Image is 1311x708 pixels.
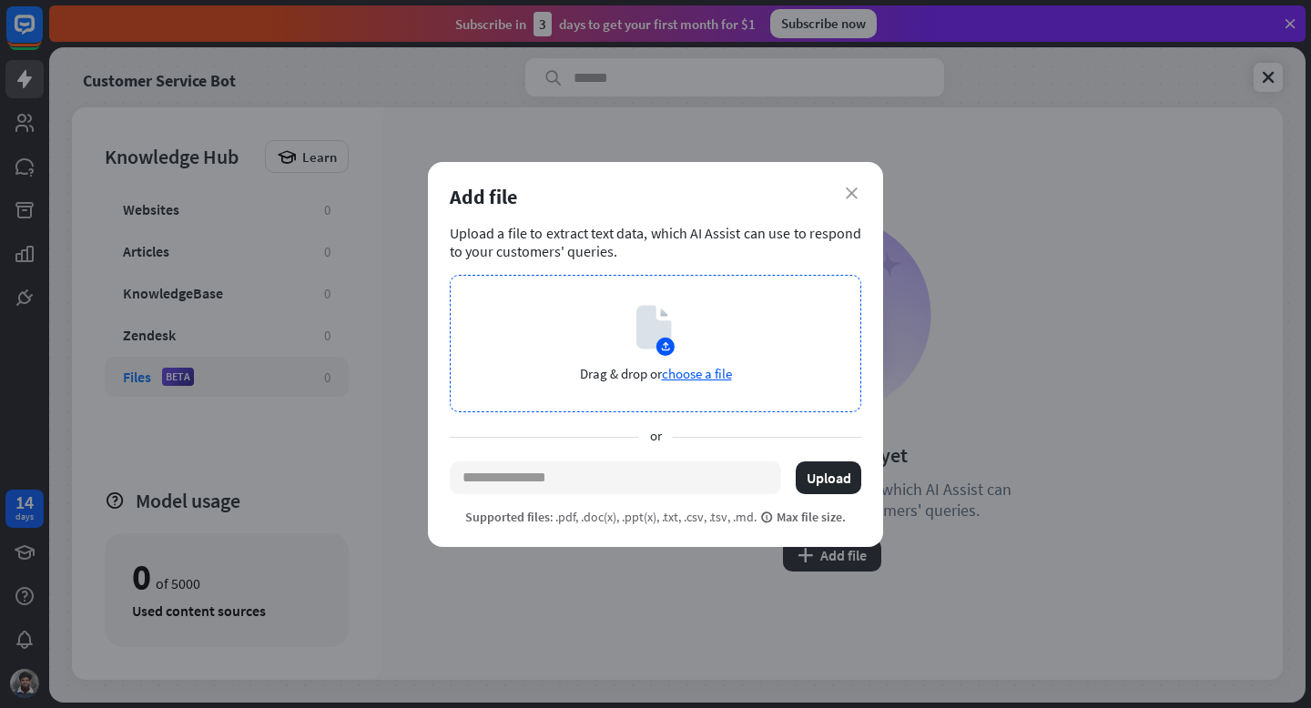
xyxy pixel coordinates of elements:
button: Upload [796,461,861,494]
span: Supported files [465,509,550,525]
div: Upload a file to extract text data, which AI Assist can use to respond to your customers' queries. [450,224,861,260]
span: choose a file [662,365,732,382]
span: Max file size. [760,509,846,525]
span: or [639,427,673,447]
div: Add file [450,184,861,209]
button: Open LiveChat chat widget [15,7,69,62]
i: close [846,187,858,199]
p: Drag & drop or [580,365,732,382]
p: : .pdf, .doc(x), .ppt(x), .txt, .csv, .tsv, .md. [465,509,846,525]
